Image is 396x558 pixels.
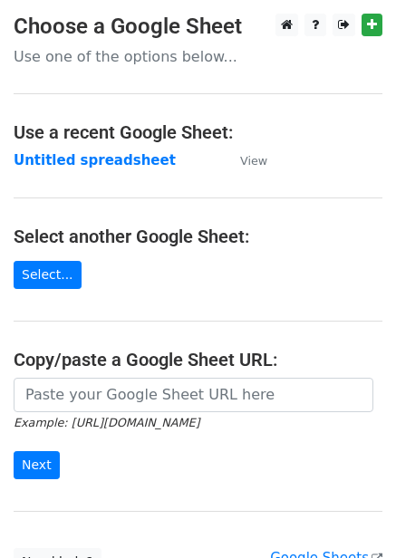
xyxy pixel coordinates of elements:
input: Paste your Google Sheet URL here [14,378,373,412]
a: View [222,152,267,168]
small: View [240,154,267,168]
small: Example: [URL][DOMAIN_NAME] [14,416,199,429]
h4: Select another Google Sheet: [14,226,382,247]
h3: Choose a Google Sheet [14,14,382,40]
a: Select... [14,261,82,289]
h4: Copy/paste a Google Sheet URL: [14,349,382,370]
a: Untitled spreadsheet [14,152,176,168]
h4: Use a recent Google Sheet: [14,121,382,143]
p: Use one of the options below... [14,47,382,66]
input: Next [14,451,60,479]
